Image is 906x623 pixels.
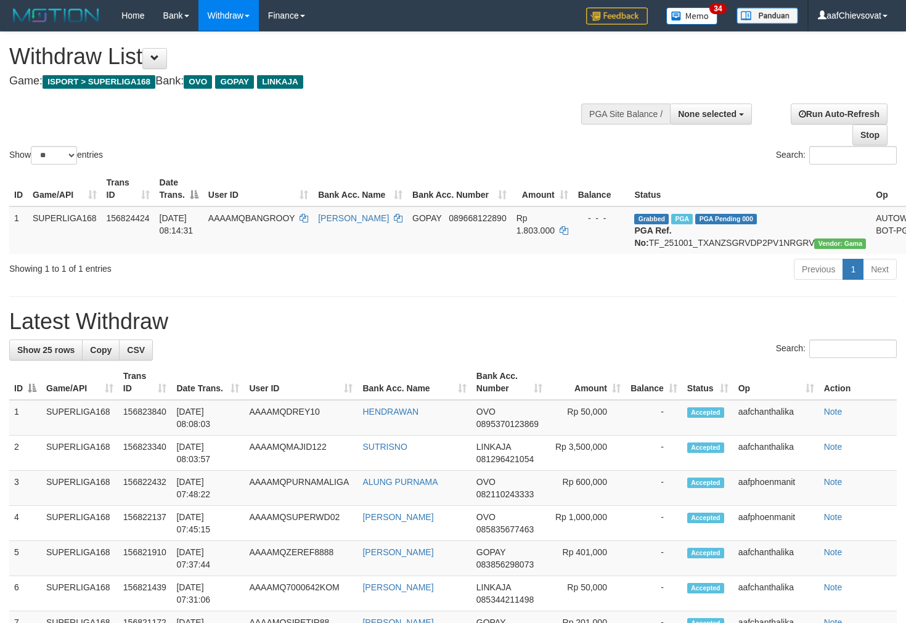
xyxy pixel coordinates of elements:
[626,471,682,506] td: -
[28,206,102,254] td: SUPERLIGA168
[9,471,41,506] td: 3
[547,541,626,576] td: Rp 401,000
[824,407,843,417] a: Note
[476,419,539,429] span: Copy 0895370123869 to clipboard
[733,365,819,400] th: Op: activate to sort column ascending
[809,340,897,358] input: Search:
[682,365,733,400] th: Status: activate to sort column ascending
[843,259,863,280] a: 1
[687,478,724,488] span: Accepted
[407,171,512,206] th: Bank Acc. Number: activate to sort column ascending
[670,104,752,124] button: None selected
[626,576,682,611] td: -
[824,512,843,522] a: Note
[476,560,534,569] span: Copy 083856298073 to clipboard
[671,214,693,224] span: Marked by aafphoenmanit
[547,471,626,506] td: Rp 600,000
[476,547,505,557] span: GOPAY
[626,541,682,576] td: -
[678,109,737,119] span: None selected
[629,171,871,206] th: Status
[9,436,41,471] td: 2
[9,506,41,541] td: 4
[119,340,153,360] a: CSV
[814,238,866,249] span: Vendor URL: https://trx31.1velocity.biz
[687,442,724,453] span: Accepted
[9,258,369,275] div: Showing 1 to 1 of 1 entries
[357,365,471,400] th: Bank Acc. Name: activate to sort column ascending
[171,436,244,471] td: [DATE] 08:03:57
[476,524,534,534] span: Copy 085835677463 to clipboard
[776,340,897,358] label: Search:
[118,400,172,436] td: 156823840
[257,75,303,89] span: LINKAJA
[791,104,888,124] a: Run Auto-Refresh
[17,345,75,355] span: Show 25 rows
[733,436,819,471] td: aafchanthalika
[476,489,534,499] span: Copy 082110243333 to clipboard
[9,365,41,400] th: ID: activate to sort column descending
[824,477,843,487] a: Note
[476,407,496,417] span: OVO
[28,171,102,206] th: Game/API: activate to sort column ascending
[155,171,203,206] th: Date Trans.: activate to sort column descending
[819,365,897,400] th: Action
[626,400,682,436] td: -
[118,471,172,506] td: 156822432
[629,206,871,254] td: TF_251001_TXANZSGRVDP2PV1NRGRV
[733,541,819,576] td: aafchanthalika
[102,171,155,206] th: Trans ID: activate to sort column ascending
[41,365,118,400] th: Game/API: activate to sort column ascending
[737,7,798,24] img: panduan.png
[171,506,244,541] td: [DATE] 07:45:15
[41,506,118,541] td: SUPERLIGA168
[9,6,103,25] img: MOTION_logo.png
[547,576,626,611] td: Rp 50,000
[547,400,626,436] td: Rp 50,000
[547,506,626,541] td: Rp 1,000,000
[244,576,357,611] td: AAAAMQ7000642KOM
[362,582,433,592] a: [PERSON_NAME]
[41,400,118,436] td: SUPERLIGA168
[687,583,724,593] span: Accepted
[9,576,41,611] td: 6
[160,213,194,235] span: [DATE] 08:14:31
[118,436,172,471] td: 156823340
[244,541,357,576] td: AAAAMQZEREF8888
[776,146,897,165] label: Search:
[547,365,626,400] th: Amount: activate to sort column ascending
[171,541,244,576] td: [DATE] 07:37:44
[215,75,254,89] span: GOPAY
[118,506,172,541] td: 156822137
[118,365,172,400] th: Trans ID: activate to sort column ascending
[476,595,534,605] span: Copy 085344211498 to clipboard
[43,75,155,89] span: ISPORT > SUPERLIGA168
[412,213,441,223] span: GOPAY
[476,442,511,452] span: LINKAJA
[809,146,897,165] input: Search:
[476,582,511,592] span: LINKAJA
[687,548,724,558] span: Accepted
[687,407,724,418] span: Accepted
[90,345,112,355] span: Copy
[573,171,630,206] th: Balance
[82,340,120,360] a: Copy
[666,7,718,25] img: Button%20Memo.svg
[9,206,28,254] td: 1
[824,442,843,452] a: Note
[318,213,389,223] a: [PERSON_NAME]
[634,226,671,248] b: PGA Ref. No:
[476,454,534,464] span: Copy 081296421054 to clipboard
[709,3,726,14] span: 34
[107,213,150,223] span: 156824424
[581,104,670,124] div: PGA Site Balance /
[586,7,648,25] img: Feedback.jpg
[9,400,41,436] td: 1
[208,213,295,223] span: AAAAMQBANGROOY
[626,436,682,471] td: -
[634,214,669,224] span: Grabbed
[547,436,626,471] td: Rp 3,500,000
[362,512,433,522] a: [PERSON_NAME]
[171,471,244,506] td: [DATE] 07:48:22
[794,259,843,280] a: Previous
